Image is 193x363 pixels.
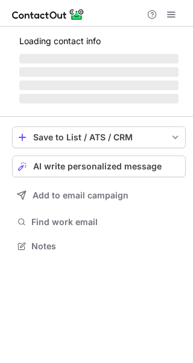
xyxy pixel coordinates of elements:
button: Notes [12,238,186,255]
span: Notes [31,241,181,252]
button: Find work email [12,214,186,231]
span: ‌ [19,94,179,103]
button: Add to email campaign [12,185,186,206]
img: ContactOut v5.3.10 [12,7,84,22]
button: save-profile-one-click [12,126,186,148]
span: Find work email [31,217,181,227]
span: ‌ [19,67,179,77]
span: ‌ [19,54,179,64]
span: ‌ [19,80,179,90]
div: Save to List / ATS / CRM [33,132,165,142]
p: Loading contact info [19,36,179,46]
span: Add to email campaign [33,191,128,200]
button: AI write personalized message [12,155,186,177]
span: AI write personalized message [33,162,162,171]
